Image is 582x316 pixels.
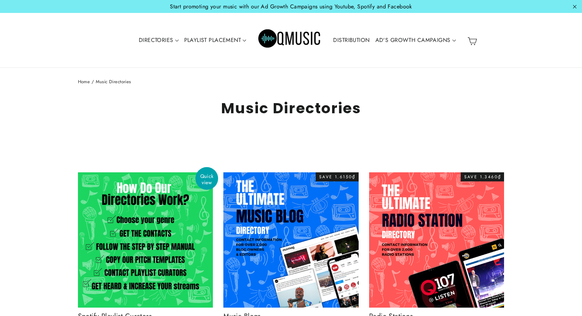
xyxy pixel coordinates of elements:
[136,32,181,48] a: DIRECTORIES
[96,78,131,85] span: Music Directories
[92,78,94,85] span: /
[115,20,465,61] div: Primary
[330,32,372,48] a: DISTRIBUTION
[258,24,321,56] img: Q Music Promotions
[316,172,359,181] div: Save 1.6150₫
[461,172,504,181] div: Save 1.3460₫
[78,100,504,117] h1: Music Directories
[373,32,459,48] a: AD'S GROWTH CAMPAIGNS
[181,32,249,48] a: PLAYLIST PLACEMENT
[195,173,218,186] span: Quick view
[78,78,504,86] nav: breadcrumbs
[78,78,90,85] a: Home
